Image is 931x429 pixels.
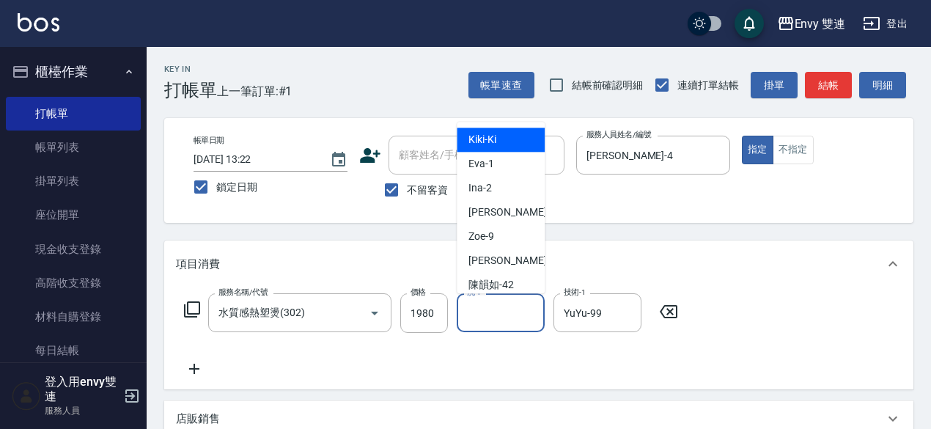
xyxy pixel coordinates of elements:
[751,72,798,99] button: 掛單
[468,156,494,172] span: Eva -1
[742,136,773,164] button: 指定
[6,266,141,300] a: 高階收支登錄
[164,65,217,74] h2: Key In
[411,287,426,298] label: 價格
[773,136,814,164] button: 不指定
[194,135,224,146] label: 帳單日期
[321,142,356,177] button: Choose date, selected date is 2025-09-19
[218,287,268,298] label: 服務名稱/代號
[6,232,141,266] a: 現金收支登錄
[176,411,220,427] p: 店販銷售
[805,72,852,99] button: 結帳
[45,404,119,417] p: 服務人員
[468,180,492,196] span: Ina -2
[859,72,906,99] button: 明細
[771,9,852,39] button: Envy 雙連
[795,15,846,33] div: Envy 雙連
[468,205,555,220] span: [PERSON_NAME] -4
[468,253,561,268] span: [PERSON_NAME] -31
[735,9,764,38] button: save
[6,198,141,232] a: 座位開單
[164,80,217,100] h3: 打帳單
[857,10,913,37] button: 登出
[468,229,494,244] span: Zoe -9
[216,180,257,195] span: 鎖定日期
[18,13,59,32] img: Logo
[164,241,913,287] div: 項目消費
[176,257,220,272] p: 項目消費
[468,72,534,99] button: 帳單速查
[572,78,644,93] span: 結帳前確認明細
[6,300,141,334] a: 材料自購登錄
[407,183,448,198] span: 不留客資
[194,147,315,172] input: YYYY/MM/DD hh:mm
[6,164,141,198] a: 掛單列表
[6,97,141,131] a: 打帳單
[468,132,496,147] span: Kiki -Ki
[363,301,386,325] button: Open
[468,277,514,293] span: 陳韻如 -42
[6,131,141,164] a: 帳單列表
[12,381,41,411] img: Person
[6,334,141,367] a: 每日結帳
[6,53,141,91] button: 櫃檯作業
[45,375,119,404] h5: 登入用envy雙連
[586,129,651,140] label: 服務人員姓名/編號
[677,78,739,93] span: 連續打單結帳
[564,287,586,298] label: 技術-1
[217,82,292,100] span: 上一筆訂單:#1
